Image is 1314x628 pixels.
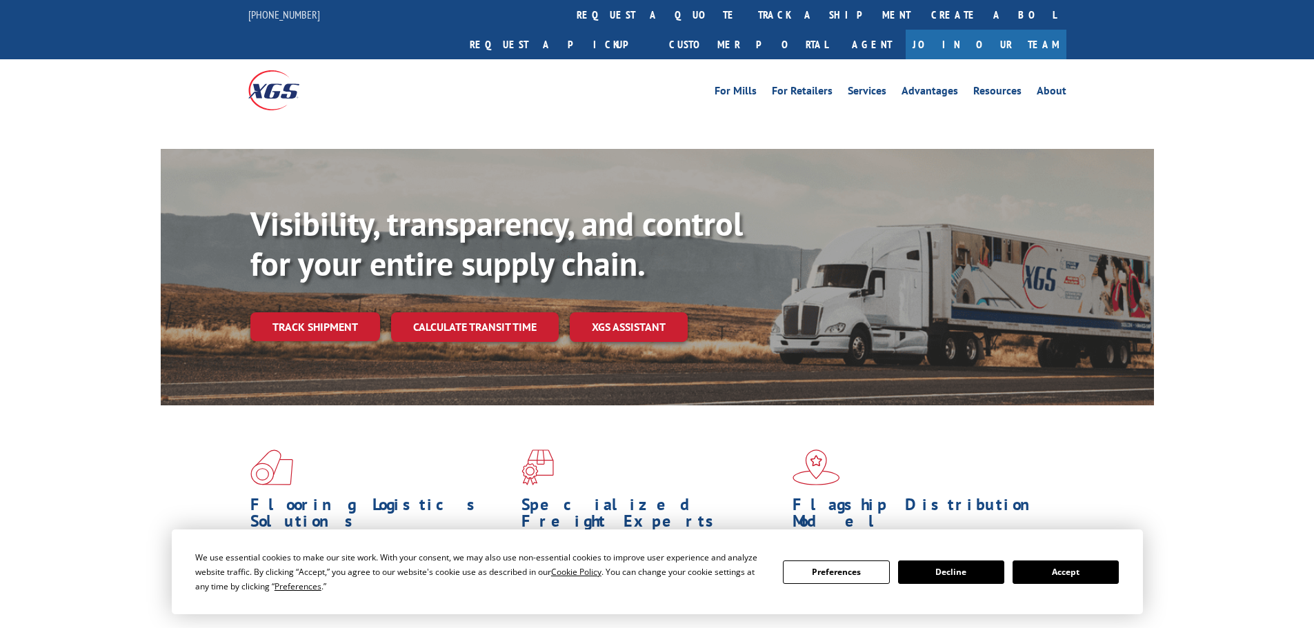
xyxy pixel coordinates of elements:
[848,85,886,101] a: Services
[793,449,840,485] img: xgs-icon-flagship-distribution-model-red
[783,560,889,584] button: Preferences
[1037,85,1066,101] a: About
[275,580,321,592] span: Preferences
[459,30,659,59] a: Request a pickup
[521,449,554,485] img: xgs-icon-focused-on-flooring-red
[1013,560,1119,584] button: Accept
[715,85,757,101] a: For Mills
[250,312,380,341] a: Track shipment
[973,85,1022,101] a: Resources
[838,30,906,59] a: Agent
[551,566,601,578] span: Cookie Policy
[248,8,320,21] a: [PHONE_NUMBER]
[659,30,838,59] a: Customer Portal
[906,30,1066,59] a: Join Our Team
[521,496,782,536] h1: Specialized Freight Experts
[195,550,766,594] div: We use essential cookies to make our site work. With your consent, we may also use non-essential ...
[570,312,688,342] a: XGS ASSISTANT
[250,496,511,536] h1: Flooring Logistics Solutions
[793,496,1053,536] h1: Flagship Distribution Model
[172,529,1143,614] div: Cookie Consent Prompt
[250,202,743,285] b: Visibility, transparency, and control for your entire supply chain.
[772,85,833,101] a: For Retailers
[902,85,958,101] a: Advantages
[898,560,1004,584] button: Decline
[250,449,293,485] img: xgs-icon-total-supply-chain-intelligence-red
[391,312,559,342] a: Calculate transit time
